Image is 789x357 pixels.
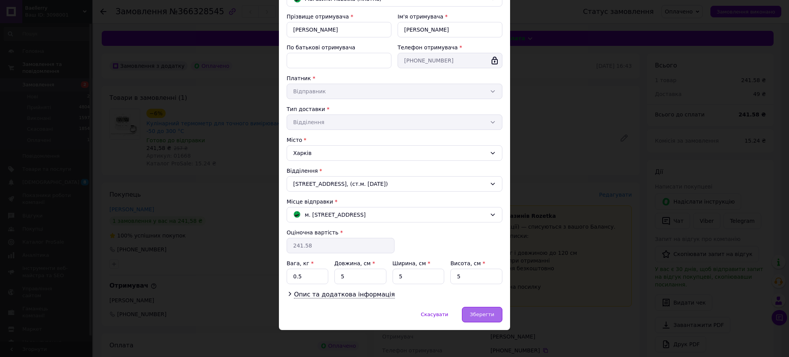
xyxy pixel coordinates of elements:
span: м. [STREET_ADDRESS] [305,210,366,219]
label: Ім'я отримувача [398,13,443,20]
div: Платник [287,74,502,82]
label: Прізвище отримувача [287,13,349,20]
label: Висота, см [450,260,485,266]
label: Вага, кг [287,260,314,266]
div: Місто [287,136,502,144]
div: Харків [287,145,502,161]
label: Оціночна вартість [287,229,338,236]
span: Зберегти [470,312,494,317]
label: Довжина, см [334,260,375,266]
span: Опис та додаткова інформація [294,291,395,298]
div: Відділення [287,167,502,175]
label: Ширина, см [393,260,430,266]
div: [STREET_ADDRESS], (ст.м. [DATE]) [287,176,502,192]
label: По батькові отримувача [287,44,355,51]
input: +380 [398,53,502,68]
label: Телефон отримувача [398,44,458,51]
div: Місце відправки [287,198,502,205]
span: Скасувати [421,312,448,317]
div: Тип доставки [287,105,502,113]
